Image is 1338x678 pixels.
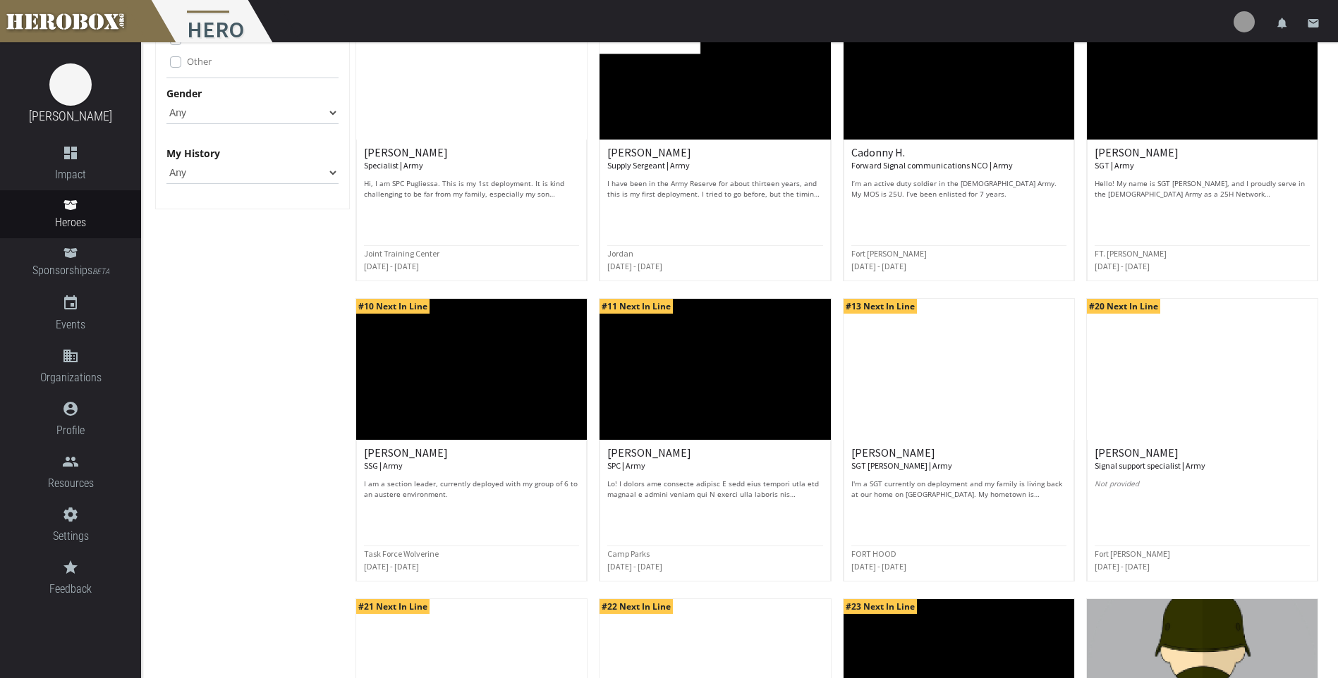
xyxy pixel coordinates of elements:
[364,178,579,199] p: Hi, I am SPC Pugliessa. This is my 1st deployment. It is kind challenging to be far from my famil...
[851,261,906,271] small: [DATE] - [DATE]
[1307,17,1320,30] i: email
[607,460,645,471] small: SPC | Army
[607,548,650,559] small: Camp Parks
[1095,447,1310,471] h6: [PERSON_NAME]
[364,561,419,572] small: [DATE] - [DATE]
[843,298,1075,581] a: #13 Next In Line [PERSON_NAME] SGT [PERSON_NAME] | Army I'm a SGT currently on deployment and my ...
[851,561,906,572] small: [DATE] - [DATE]
[1095,548,1170,559] small: Fort [PERSON_NAME]
[364,147,579,171] h6: [PERSON_NAME]
[1095,160,1134,171] small: SGT | Army
[844,299,917,314] span: #13 Next In Line
[1095,561,1150,572] small: [DATE] - [DATE]
[1087,299,1160,314] span: #20 Next In Line
[364,460,403,471] small: SSG | Army
[166,85,202,101] label: Gender
[600,599,673,614] span: #22 Next In Line
[1095,479,1310,500] p: Not provided
[851,178,1066,199] p: I’m an active duty soldier in the [DEMOGRAPHIC_DATA] Army. My MOS is 25U. I’ve been enlisted for ...
[364,479,579,500] p: I am a section leader, currently deployed with my group of 6 to an austere environment.
[49,63,92,106] img: image
[364,261,419,271] small: [DATE] - [DATE]
[600,299,673,314] span: #11 Next In Line
[355,298,588,581] a: #10 Next In Line [PERSON_NAME] SSG | Army I am a section leader, currently deployed with my group...
[607,447,822,471] h6: [PERSON_NAME]
[364,160,423,171] small: Specialist | Army
[166,145,220,161] label: My History
[92,267,109,276] small: BETA
[1234,11,1255,32] img: user-image
[851,479,1066,500] p: I'm a SGT currently on deployment and my family is living back at our home on [GEOGRAPHIC_DATA]. ...
[364,548,439,559] small: Task Force Wolverine
[851,160,1013,171] small: Forward Signal communications NCO | Army
[607,248,633,259] small: Jordan
[607,479,822,500] p: Lo! I dolors ame consecte adipisc E sedd eius tempori utla etd magnaal e admini veniam qui N exer...
[844,599,917,614] span: #23 Next In Line
[607,561,662,572] small: [DATE] - [DATE]
[851,548,896,559] small: FORT HOOD
[29,109,112,123] a: [PERSON_NAME]
[1095,178,1310,199] p: Hello! My name is SGT [PERSON_NAME], and I proudly serve in the [DEMOGRAPHIC_DATA] Army as a 25H ...
[1095,248,1167,259] small: FT. [PERSON_NAME]
[851,460,952,471] small: SGT [PERSON_NAME] | Army
[607,178,822,199] p: I have been in the Army Reserve for about thirteen years, and this is my first deployment. I trie...
[364,248,439,259] small: Joint Training Center
[607,261,662,271] small: [DATE] - [DATE]
[607,147,822,171] h6: [PERSON_NAME]
[1276,17,1289,30] i: notifications
[851,147,1066,171] h6: Cadonny H.
[851,447,1066,471] h6: [PERSON_NAME]
[599,298,831,581] a: #11 Next In Line [PERSON_NAME] SPC | Army Lo! I dolors ame consecte adipisc E sedd eius tempori u...
[851,248,927,259] small: Fort [PERSON_NAME]
[1086,298,1318,581] a: #20 Next In Line [PERSON_NAME] Signal support specialist | Army Not provided Fort [PERSON_NAME] [...
[356,599,430,614] span: #21 Next In Line
[356,299,430,314] span: #10 Next In Line
[364,447,579,471] h6: [PERSON_NAME]
[1095,460,1205,471] small: Signal support specialist | Army
[1095,147,1310,171] h6: [PERSON_NAME]
[607,160,690,171] small: Supply Sergeant | Army
[187,54,212,69] label: Other
[1095,261,1150,271] small: [DATE] - [DATE]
